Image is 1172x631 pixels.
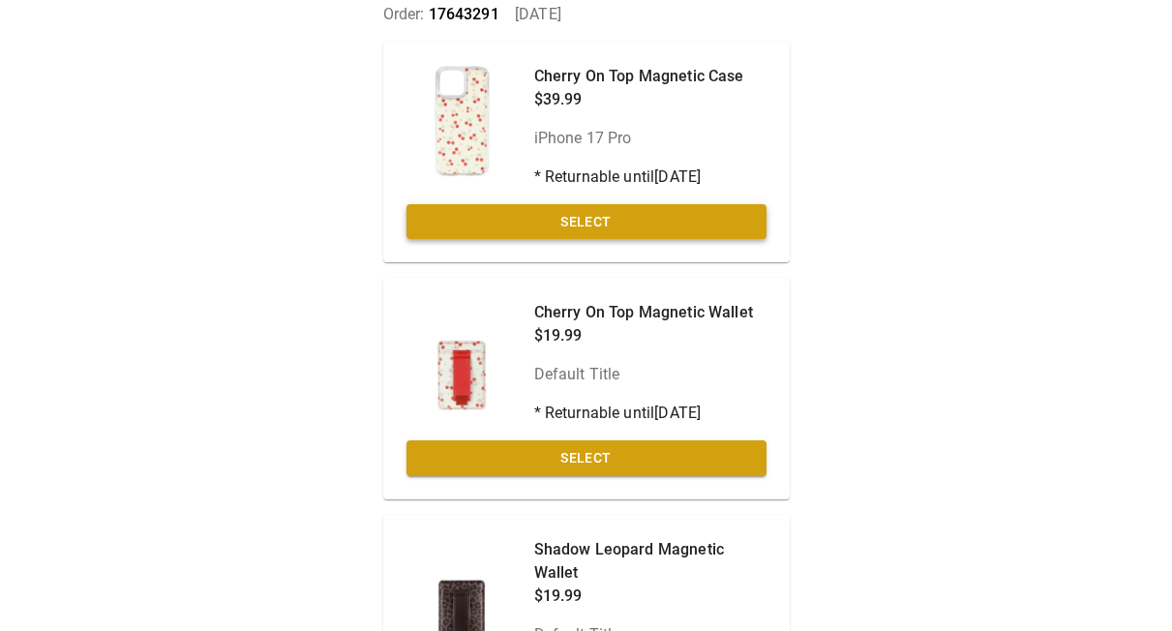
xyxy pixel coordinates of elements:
p: $39.99 [534,88,744,111]
p: * Returnable until [DATE] [534,165,744,189]
p: Order: [DATE] [383,3,790,26]
span: 17643291 [429,5,499,23]
button: Select [406,204,766,240]
p: * Returnable until [DATE] [534,402,753,425]
p: $19.99 [534,324,753,347]
p: Shadow Leopard Magnetic Wallet [534,538,766,585]
p: $19.99 [534,585,766,608]
p: Cherry On Top Magnetic Wallet [534,301,753,324]
p: Cherry On Top Magnetic Case [534,65,744,88]
button: Select [406,440,766,476]
p: Default Title [534,363,753,386]
p: iPhone 17 Pro [534,127,744,150]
